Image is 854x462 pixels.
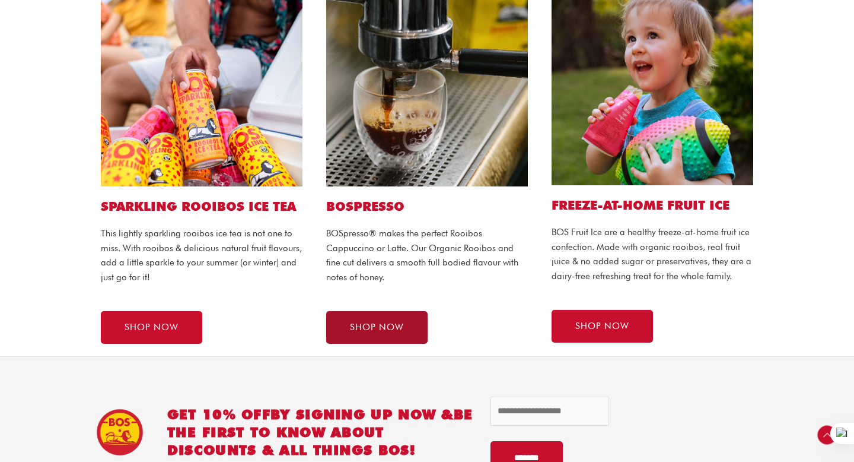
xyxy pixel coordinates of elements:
span: SHOP NOW [125,323,179,332]
p: BOS Fruit Ice are a healthy freeze-at-home fruit ice confection. Made with organic rooibos, real ... [552,225,753,284]
h2: FREEZE-AT-HOME FRUIT ICE [552,197,753,213]
p: This lightly sparkling rooibos ice tea is not one to miss. With rooibos & delicious natural fruit... [101,226,302,285]
span: SHOP NOW [350,323,404,332]
a: SHOP NOW [326,311,428,344]
span: BY SIGNING UP NOW & [270,406,454,422]
h2: BOSPRESSO [326,198,528,214]
p: BOSpresso® makes the perfect Rooibos Cappuccino or Latte. Our Organic Rooibos and fine cut delive... [326,226,528,285]
a: SHOP NOW [552,310,653,343]
img: BOS Ice Tea [96,409,144,456]
h2: GET 10% OFF be the first to know about discounts & all things BOS! [167,406,473,459]
h2: SPARKLING ROOIBOS ICE TEA [101,198,302,214]
a: SHOP NOW [101,311,202,344]
span: SHOP NOW [575,322,629,331]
